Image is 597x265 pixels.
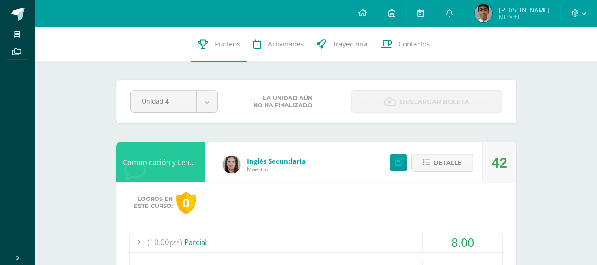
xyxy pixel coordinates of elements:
div: 0 [176,192,196,214]
span: Descargar boleta [400,91,469,113]
span: Trayectoria [332,39,368,49]
div: Parcial [130,232,502,252]
a: Punteos [191,27,247,62]
div: Comunicación y Lenguaje, Idioma Extranjero Inglés [116,142,205,182]
span: Punteos [215,39,240,49]
span: Actividades [268,39,304,49]
button: Detalle [411,154,473,172]
img: 5e1607f168be525b3035f80accc40d56.png [475,4,492,22]
a: Trayectoria [310,27,374,62]
img: 8af0450cf43d44e38c4a1497329761f3.png [223,156,240,173]
span: 8.00 [451,234,474,250]
span: Unidad 4 [142,91,185,111]
a: Contactos [374,27,436,62]
a: Actividades [247,27,310,62]
span: Detalle [434,154,462,171]
a: Unidad 4 [131,91,217,112]
span: Maestro [247,165,306,173]
span: La unidad aún no ha finalizado [253,95,312,109]
span: Contactos [399,39,430,49]
div: 42 [491,143,507,183]
span: Mi Perfil [499,13,550,21]
span: (10.00pts) [148,232,182,252]
span: Logros en este curso: [134,196,173,210]
span: [PERSON_NAME] [499,5,550,14]
span: Inglés Secundaria [247,157,306,165]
